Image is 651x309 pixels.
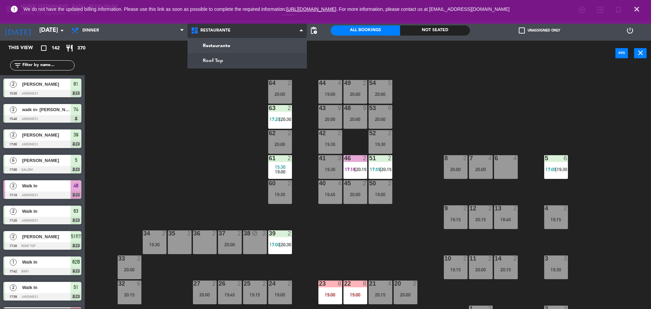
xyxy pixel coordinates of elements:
[444,217,468,222] div: 19:15
[22,182,71,189] span: Walk In
[118,255,119,262] div: 33
[369,142,392,147] div: 19:30
[52,44,60,52] span: 142
[22,62,74,69] input: Filter by name...
[74,131,78,139] span: 39
[338,155,342,161] div: 3
[369,281,370,287] div: 21
[270,242,280,247] span: 17:00
[370,167,380,172] span: 17:59
[488,255,492,262] div: 2
[200,28,231,33] span: Restaurante
[212,230,216,236] div: 2
[338,80,342,86] div: 4
[388,281,392,287] div: 4
[243,292,267,297] div: 19:15
[338,130,342,136] div: 2
[10,157,17,164] span: 6
[262,230,267,236] div: 2
[268,92,292,97] div: 20:00
[22,284,71,291] span: Walk In
[463,255,467,262] div: 2
[268,292,292,297] div: 19:00
[338,180,342,186] div: 4
[388,80,392,86] div: 5
[363,155,367,161] div: 2
[288,130,292,136] div: 2
[413,281,417,287] div: 2
[275,164,285,170] span: 15:30
[338,281,342,287] div: 8
[318,92,342,97] div: 19:00
[288,105,292,111] div: 2
[634,48,647,58] button: close
[74,105,78,114] span: 74
[40,44,48,52] i: crop_square
[10,132,17,139] span: 2
[363,105,367,111] div: 9
[118,267,141,272] div: 20:00
[400,25,470,36] div: Not seated
[75,156,77,164] span: 5
[544,217,568,222] div: 19:15
[10,208,17,215] span: 2
[356,167,367,172] span: 20:15
[343,92,367,97] div: 20:00
[388,155,392,161] div: 2
[369,155,370,161] div: 51
[331,25,400,36] div: All Bookings
[494,267,518,272] div: 20:15
[74,207,78,215] span: 63
[77,44,85,52] span: 370
[218,292,242,297] div: 19:45
[143,230,144,236] div: 34
[188,38,307,53] a: Restaurante
[363,80,367,86] div: 2
[513,205,517,211] div: 2
[318,142,342,147] div: 19:30
[369,80,370,86] div: 54
[288,281,292,287] div: 2
[288,155,292,161] div: 2
[318,167,342,172] div: 19:30
[369,130,370,136] div: 52
[23,6,510,12] span: We do not have the updated billing information. Please use this link as soon as possible to compl...
[318,117,342,122] div: 20:00
[388,130,392,136] div: 2
[188,53,307,68] a: Roof Top
[463,155,467,161] div: 2
[58,26,66,35] i: arrow_drop_down
[22,131,71,139] span: [PERSON_NAME]
[444,167,468,172] div: 20:00
[626,26,634,35] i: power_settings_new
[281,117,291,122] span: 20:30
[519,27,525,34] span: check_box_outline_blank
[369,105,370,111] div: 53
[369,92,392,97] div: 20:00
[345,167,355,172] span: 17:18
[355,167,356,172] span: |
[615,48,628,58] button: power_input
[268,192,292,197] div: 19:30
[618,49,626,57] i: power_input
[10,5,18,13] i: error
